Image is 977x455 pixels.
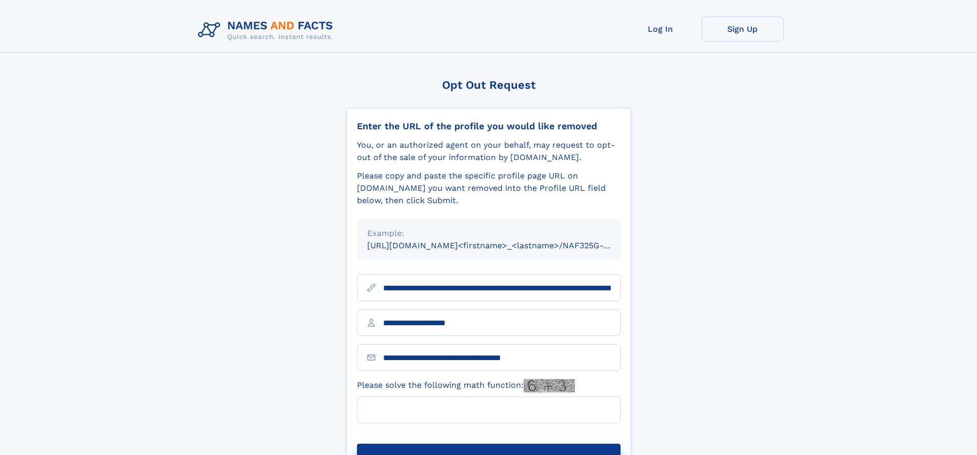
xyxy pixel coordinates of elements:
div: Opt Out Request [346,78,631,91]
small: [URL][DOMAIN_NAME]<firstname>_<lastname>/NAF325G-xxxxxxxx [367,241,640,250]
div: Enter the URL of the profile you would like removed [357,121,621,132]
div: You, or an authorized agent on your behalf, may request to opt-out of the sale of your informatio... [357,139,621,164]
label: Please solve the following math function: [357,379,575,392]
a: Sign Up [702,16,784,42]
img: Logo Names and Facts [194,16,342,44]
div: Please copy and paste the specific profile page URL on [DOMAIN_NAME] you want removed into the Pr... [357,170,621,207]
a: Log In [620,16,702,42]
div: Example: [367,227,610,240]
